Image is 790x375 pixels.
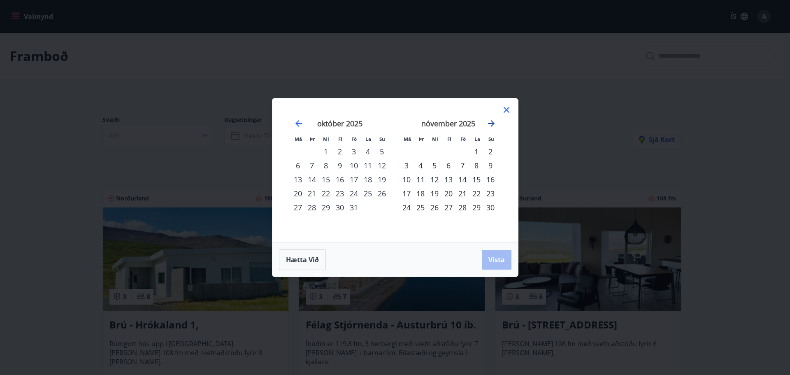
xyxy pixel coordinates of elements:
[400,158,414,172] td: Choose mánudagur, 3. nóvember 2025 as your check-in date. It’s available.
[400,186,414,200] td: Choose mánudagur, 17. nóvember 2025 as your check-in date. It’s available.
[319,200,333,214] td: Choose miðvikudagur, 29. október 2025 as your check-in date. It’s available.
[279,249,326,270] button: Hætta við
[375,186,389,200] td: Choose sunnudagur, 26. október 2025 as your check-in date. It’s available.
[347,158,361,172] div: 10
[375,172,389,186] td: Choose sunnudagur, 19. október 2025 as your check-in date. It’s available.
[414,158,428,172] div: 4
[291,172,305,186] div: 13
[333,172,347,186] div: 16
[455,172,469,186] div: 14
[361,186,375,200] td: Choose laugardagur, 25. október 2025 as your check-in date. It’s available.
[338,136,342,142] small: Fi
[441,172,455,186] td: Choose fimmtudagur, 13. nóvember 2025 as your check-in date. It’s available.
[286,255,319,264] span: Hætta við
[347,144,361,158] td: Choose föstudagur, 3. október 2025 as your check-in date. It’s available.
[483,144,497,158] div: 2
[441,186,455,200] div: 20
[333,158,347,172] td: Choose fimmtudagur, 9. október 2025 as your check-in date. It’s available.
[319,200,333,214] div: 29
[469,200,483,214] td: Choose laugardagur, 29. nóvember 2025 as your check-in date. It’s available.
[361,172,375,186] td: Choose laugardagur, 18. október 2025 as your check-in date. It’s available.
[428,186,441,200] td: Choose miðvikudagur, 19. nóvember 2025 as your check-in date. It’s available.
[469,172,483,186] div: 15
[317,119,362,128] strong: október 2025
[319,172,333,186] div: 15
[333,144,347,158] td: Choose fimmtudagur, 2. október 2025 as your check-in date. It’s available.
[414,172,428,186] td: Choose þriðjudagur, 11. nóvember 2025 as your check-in date. It’s available.
[469,172,483,186] td: Choose laugardagur, 15. nóvember 2025 as your check-in date. It’s available.
[483,200,497,214] div: 30
[319,186,333,200] td: Choose miðvikudagur, 22. október 2025 as your check-in date. It’s available.
[291,200,305,214] td: Choose mánudagur, 27. október 2025 as your check-in date. It’s available.
[400,200,414,214] td: Choose mánudagur, 24. nóvember 2025 as your check-in date. It’s available.
[469,158,483,172] td: Choose laugardagur, 8. nóvember 2025 as your check-in date. It’s available.
[469,144,483,158] div: 1
[291,200,305,214] div: 27
[469,200,483,214] div: 29
[483,144,497,158] td: Choose sunnudagur, 2. nóvember 2025 as your check-in date. It’s available.
[455,186,469,200] div: 21
[447,136,451,142] small: Fi
[455,186,469,200] td: Choose föstudagur, 21. nóvember 2025 as your check-in date. It’s available.
[319,172,333,186] td: Choose miðvikudagur, 15. október 2025 as your check-in date. It’s available.
[361,144,375,158] div: 4
[455,172,469,186] td: Choose föstudagur, 14. nóvember 2025 as your check-in date. It’s available.
[351,136,357,142] small: Fö
[295,136,302,142] small: Má
[414,200,428,214] div: 25
[488,136,494,142] small: Su
[483,158,497,172] td: Choose sunnudagur, 9. nóvember 2025 as your check-in date. It’s available.
[333,186,347,200] div: 23
[379,136,385,142] small: Su
[319,158,333,172] td: Choose miðvikudagur, 8. október 2025 as your check-in date. It’s available.
[282,108,508,233] div: Calendar
[441,186,455,200] td: Choose fimmtudagur, 20. nóvember 2025 as your check-in date. It’s available.
[414,200,428,214] td: Choose þriðjudagur, 25. nóvember 2025 as your check-in date. It’s available.
[347,158,361,172] td: Choose föstudagur, 10. október 2025 as your check-in date. It’s available.
[361,158,375,172] td: Choose laugardagur, 11. október 2025 as your check-in date. It’s available.
[441,200,455,214] div: 27
[347,186,361,200] td: Choose föstudagur, 24. október 2025 as your check-in date. It’s available.
[291,172,305,186] td: Choose mánudagur, 13. október 2025 as your check-in date. It’s available.
[333,172,347,186] td: Choose fimmtudagur, 16. október 2025 as your check-in date. It’s available.
[400,186,414,200] div: 17
[305,158,319,172] div: 7
[474,136,480,142] small: La
[441,158,455,172] div: 6
[414,158,428,172] td: Choose þriðjudagur, 4. nóvember 2025 as your check-in date. It’s available.
[347,200,361,214] td: Choose föstudagur, 31. október 2025 as your check-in date. It’s available.
[347,172,361,186] div: 17
[305,186,319,200] td: Choose þriðjudagur, 21. október 2025 as your check-in date. It’s available.
[414,186,428,200] div: 18
[483,172,497,186] td: Choose sunnudagur, 16. nóvember 2025 as your check-in date. It’s available.
[291,158,305,172] td: Choose mánudagur, 6. október 2025 as your check-in date. It’s available.
[310,136,315,142] small: Þr
[365,136,371,142] small: La
[347,200,361,214] div: 31
[375,158,389,172] div: 12
[375,186,389,200] div: 26
[333,144,347,158] div: 2
[319,144,333,158] td: Choose miðvikudagur, 1. október 2025 as your check-in date. It’s available.
[319,186,333,200] div: 22
[305,172,319,186] td: Choose þriðjudagur, 14. október 2025 as your check-in date. It’s available.
[333,200,347,214] td: Choose fimmtudagur, 30. október 2025 as your check-in date. It’s available.
[483,172,497,186] div: 16
[483,186,497,200] div: 23
[414,186,428,200] td: Choose þriðjudagur, 18. nóvember 2025 as your check-in date. It’s available.
[361,172,375,186] div: 18
[305,200,319,214] td: Choose þriðjudagur, 28. október 2025 as your check-in date. It’s available.
[305,158,319,172] td: Choose þriðjudagur, 7. október 2025 as your check-in date. It’s available.
[375,144,389,158] div: 5
[441,200,455,214] td: Choose fimmtudagur, 27. nóvember 2025 as your check-in date. It’s available.
[428,158,441,172] td: Choose miðvikudagur, 5. nóvember 2025 as your check-in date. It’s available.
[469,186,483,200] td: Choose laugardagur, 22. nóvember 2025 as your check-in date. It’s available.
[319,158,333,172] div: 8
[432,136,438,142] small: Mi
[305,186,319,200] div: 21
[400,158,414,172] div: 3
[460,136,466,142] small: Fö
[375,172,389,186] div: 19
[400,200,414,214] div: 24
[419,136,424,142] small: Þr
